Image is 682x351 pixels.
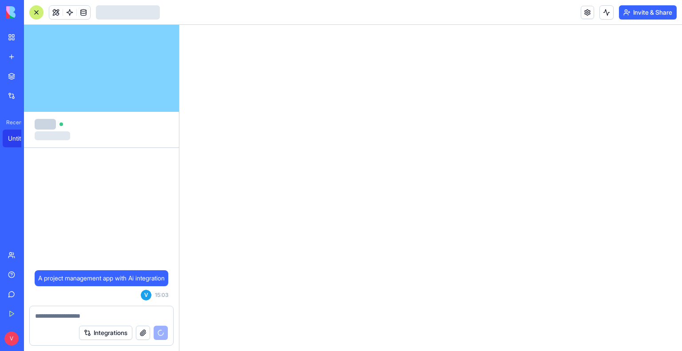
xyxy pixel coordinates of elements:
[79,326,132,340] button: Integrations
[3,119,21,126] span: Recent
[3,130,38,147] a: Untitled App
[619,5,677,20] button: Invite & Share
[8,134,33,143] div: Untitled App
[4,331,19,346] span: V
[141,290,151,300] span: V
[6,6,61,19] img: logo
[155,292,168,299] span: 15:03
[38,274,165,283] span: A project management app with Ai integration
